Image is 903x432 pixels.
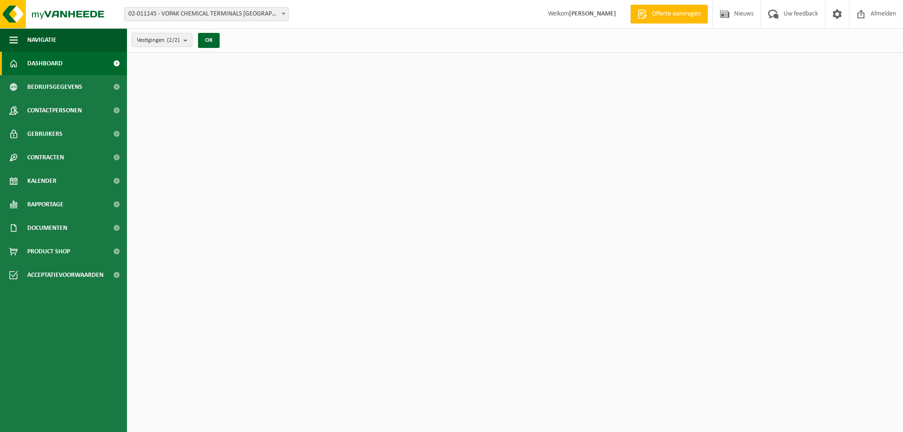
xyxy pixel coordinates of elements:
[137,33,180,47] span: Vestigingen
[27,122,63,146] span: Gebruikers
[630,5,708,24] a: Offerte aanvragen
[124,7,289,21] span: 02-011145 - VOPAK CHEMICAL TERMINALS BELGIUM ACS - ANTWERPEN
[650,9,703,19] span: Offerte aanvragen
[569,10,616,17] strong: [PERSON_NAME]
[167,37,180,43] count: (2/2)
[198,33,220,48] button: OK
[27,240,70,263] span: Product Shop
[27,75,82,99] span: Bedrijfsgegevens
[27,263,103,287] span: Acceptatievoorwaarden
[27,28,56,52] span: Navigatie
[27,216,67,240] span: Documenten
[27,146,64,169] span: Contracten
[27,169,56,193] span: Kalender
[132,33,192,47] button: Vestigingen(2/2)
[27,52,63,75] span: Dashboard
[27,193,63,216] span: Rapportage
[27,99,82,122] span: Contactpersonen
[125,8,288,21] span: 02-011145 - VOPAK CHEMICAL TERMINALS BELGIUM ACS - ANTWERPEN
